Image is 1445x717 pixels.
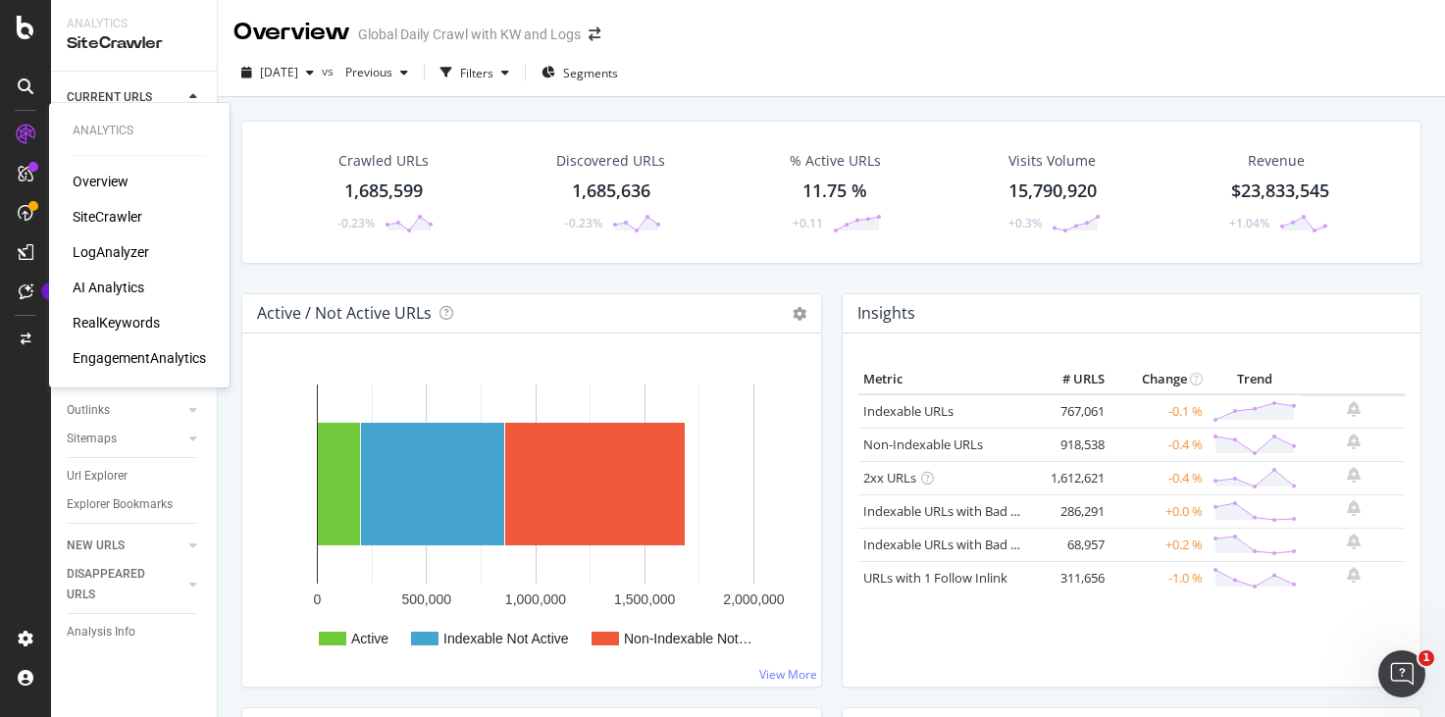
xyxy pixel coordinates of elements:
div: 1,685,599 [344,179,423,204]
div: bell-plus [1347,534,1361,549]
div: Sitemaps [67,429,117,449]
a: Analysis Info [67,622,203,642]
a: Indexable URLs with Bad H1 [863,502,1027,520]
div: SiteCrawler [67,32,201,55]
button: Segments [534,57,626,88]
td: 767,061 [1031,394,1110,429]
span: 1 [1419,650,1434,666]
div: % Active URLs [790,151,881,171]
button: Previous [337,57,416,88]
td: 1,612,621 [1031,461,1110,494]
span: $23,833,545 [1231,179,1329,202]
text: Active [351,631,388,646]
div: DISAPPEARED URLS [67,564,166,605]
div: Url Explorer [67,466,128,487]
a: Sitemaps [67,429,183,449]
span: vs [322,63,337,79]
div: Tooltip anchor [41,282,59,300]
svg: A chart. [258,365,805,671]
a: View More [759,666,817,683]
a: Overview [73,172,129,191]
div: CURRENT URLS [67,87,152,108]
div: 11.75 % [802,179,867,204]
div: bell-plus [1347,467,1361,483]
div: -0.23% [565,215,602,231]
button: [DATE] [233,57,322,88]
button: Filters [433,57,517,88]
td: -1.0 % [1110,561,1208,594]
text: 0 [314,591,322,607]
div: Analytics [67,16,201,32]
td: -0.1 % [1110,394,1208,429]
h4: Insights [857,300,915,327]
div: NEW URLS [67,536,125,556]
th: Metric [858,365,1031,394]
text: 1,000,000 [505,591,566,607]
div: Analytics [73,123,206,139]
div: arrow-right-arrow-left [589,27,600,41]
div: Explorer Bookmarks [67,494,173,515]
iframe: Intercom live chat [1378,650,1425,697]
th: Change [1110,365,1208,394]
div: 1,685,636 [572,179,650,204]
span: Revenue [1248,151,1305,171]
td: +0.0 % [1110,494,1208,528]
div: 15,790,920 [1008,179,1097,204]
div: +1.04% [1229,215,1269,231]
th: # URLS [1031,365,1110,394]
td: 286,291 [1031,494,1110,528]
a: Outlinks [67,400,183,421]
div: -0.23% [337,215,375,231]
span: Segments [563,65,618,81]
a: CURRENT URLS [67,87,183,108]
td: 918,538 [1031,428,1110,461]
span: Previous [337,64,392,80]
i: Options [793,307,806,321]
td: -0.4 % [1110,428,1208,461]
div: bell-plus [1347,434,1361,449]
td: 68,957 [1031,528,1110,561]
td: -0.4 % [1110,461,1208,494]
a: 2xx URLs [863,469,916,487]
a: Indexable URLs [863,402,954,420]
td: 311,656 [1031,561,1110,594]
div: Global Daily Crawl with KW and Logs [358,25,581,44]
td: +0.2 % [1110,528,1208,561]
text: 2,000,000 [723,591,784,607]
div: +0.3% [1008,215,1042,231]
a: EngagementAnalytics [73,348,206,368]
div: Visits Volume [1008,151,1096,171]
a: Non-Indexable URLs [863,435,983,453]
span: 2025 Oct. 7th [260,64,298,80]
text: 1,500,000 [614,591,675,607]
a: SiteCrawler [73,207,142,227]
div: Analysis Info [67,622,135,642]
div: bell-plus [1347,500,1361,516]
div: bell-plus [1347,401,1361,417]
th: Trend [1208,365,1302,394]
a: RealKeywords [73,313,160,333]
a: Indexable URLs with Bad Description [863,536,1077,553]
text: Non-Indexable Not… [624,631,752,646]
a: Url Explorer [67,466,203,487]
div: Overview [233,16,350,49]
a: LogAnalyzer [73,242,149,262]
div: Crawled URLs [338,151,429,171]
a: NEW URLS [67,536,183,556]
text: 500,000 [401,591,451,607]
a: URLs with 1 Follow Inlink [863,569,1007,587]
a: AI Analytics [73,278,144,297]
a: DISAPPEARED URLS [67,564,183,605]
div: Filters [460,65,493,81]
div: bell-plus [1347,567,1361,583]
div: Discovered URLs [556,151,665,171]
div: +0.11 [793,215,823,231]
a: Explorer Bookmarks [67,494,203,515]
